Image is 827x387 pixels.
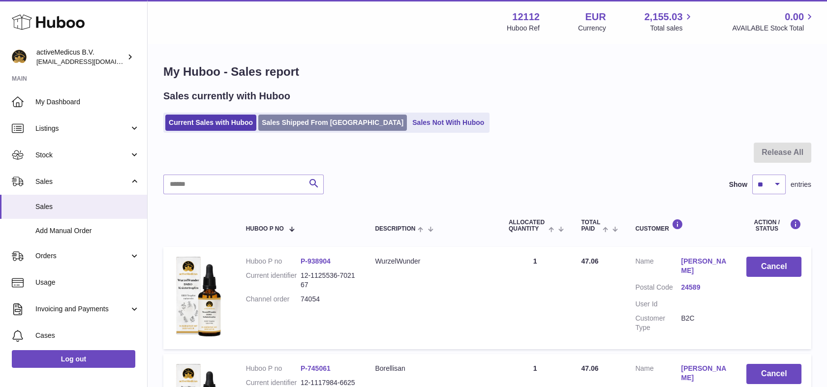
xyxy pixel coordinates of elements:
[409,115,488,131] a: Sales Not With Huboo
[644,10,683,24] span: 2,155.03
[165,115,256,131] a: Current Sales with Huboo
[375,226,415,232] span: Description
[246,226,284,232] span: Huboo P no
[681,314,727,332] dd: B2C
[581,364,598,372] span: 47.06
[509,219,546,232] span: ALLOCATED Quantity
[499,247,571,349] td: 1
[163,64,811,80] h1: My Huboo - Sales report
[375,364,489,373] div: Borellisan
[35,278,140,287] span: Usage
[246,364,301,373] dt: Huboo P no
[635,219,727,232] div: Customer
[35,97,140,107] span: My Dashboard
[635,364,681,385] dt: Name
[635,257,681,278] dt: Name
[35,177,129,186] span: Sales
[512,10,540,24] strong: 12112
[35,251,129,261] span: Orders
[578,24,606,33] div: Currency
[507,24,540,33] div: Huboo Ref
[173,257,222,337] img: 121121705937457.png
[301,257,331,265] a: P-938904
[163,89,290,103] h2: Sales currently with Huboo
[246,295,301,304] dt: Channel order
[35,304,129,314] span: Invoicing and Payments
[301,364,331,372] a: P-745061
[681,257,727,275] a: [PERSON_NAME]
[746,364,801,384] button: Cancel
[635,299,681,309] dt: User Id
[635,283,681,295] dt: Postal Code
[246,257,301,266] dt: Huboo P no
[35,331,140,340] span: Cases
[746,257,801,277] button: Cancel
[301,271,355,290] dd: 12-1125536-702167
[375,257,489,266] div: WurzelWunder
[258,115,407,131] a: Sales Shipped From [GEOGRAPHIC_DATA]
[12,350,135,368] a: Log out
[746,219,801,232] div: Action / Status
[36,58,145,65] span: [EMAIL_ADDRESS][DOMAIN_NAME]
[35,124,129,133] span: Listings
[581,257,598,265] span: 47.06
[791,180,811,189] span: entries
[581,219,600,232] span: Total paid
[681,283,727,292] a: 24589
[301,295,355,304] dd: 74054
[36,48,125,66] div: activeMedicus B.V.
[650,24,694,33] span: Total sales
[585,10,606,24] strong: EUR
[35,202,140,211] span: Sales
[35,150,129,160] span: Stock
[635,314,681,332] dt: Customer Type
[246,271,301,290] dt: Current identifier
[35,226,140,236] span: Add Manual Order
[12,50,27,64] img: internalAdmin-12112@internal.huboo.com
[785,10,804,24] span: 0.00
[644,10,694,33] a: 2,155.03 Total sales
[681,364,727,383] a: [PERSON_NAME]
[732,24,815,33] span: AVAILABLE Stock Total
[732,10,815,33] a: 0.00 AVAILABLE Stock Total
[729,180,747,189] label: Show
